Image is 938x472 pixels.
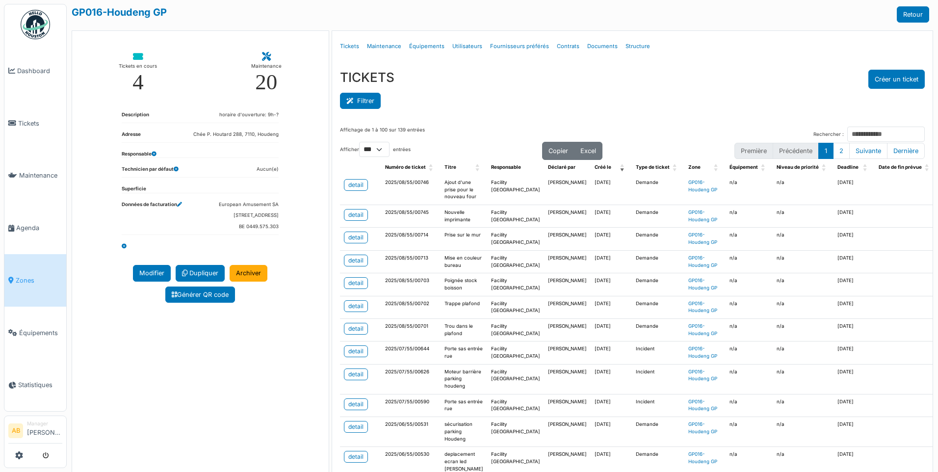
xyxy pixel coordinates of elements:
a: Maintenance [363,35,405,58]
a: Maintenance [4,150,66,202]
div: 20 [255,71,277,93]
span: Créé le [595,164,611,170]
td: [PERSON_NAME] [544,205,591,228]
div: Affichage de 1 à 100 sur 139 entrées [340,127,425,142]
td: 2025/08/55/00714 [381,228,441,250]
td: 2025/07/55/00626 [381,364,441,394]
li: AB [8,423,23,438]
span: Titre: Activate to sort [475,160,481,175]
td: n/a [773,341,834,364]
dd: Chée P. Houtard 288, 7110, Houdeng [193,131,279,138]
td: [DATE] [591,205,632,228]
span: Équipement [730,164,758,170]
td: Ajout d'une prise pour le nouveau four [441,175,487,205]
label: Rechercher : [813,131,844,138]
td: Mise en couleur bureau [441,250,487,273]
button: Excel [574,142,602,160]
a: detail [344,398,368,410]
td: [PERSON_NAME] [544,228,591,250]
td: [PERSON_NAME] [544,364,591,394]
span: Responsable [491,164,521,170]
td: Facility [GEOGRAPHIC_DATA] [487,318,544,341]
dd: horaire d'ouverture: 9h-? [219,111,279,119]
td: [DATE] [834,175,875,205]
button: Copier [542,142,574,160]
div: detail [348,370,364,379]
span: Agenda [16,223,62,233]
a: GP016-Houdeng GP [72,6,167,18]
a: detail [344,345,368,357]
a: Statistiques [4,359,66,412]
a: Documents [583,35,622,58]
td: Facility [GEOGRAPHIC_DATA] [487,296,544,318]
td: [DATE] [591,394,632,417]
a: Équipements [4,307,66,359]
a: detail [344,277,368,289]
td: Demande [632,175,684,205]
div: 4 [132,71,144,93]
div: detail [348,452,364,461]
td: Facility [GEOGRAPHIC_DATA] [487,341,544,364]
td: sécurisation parking Houdeng [441,417,487,447]
button: 1 [818,143,834,159]
td: Trou dans le plafond [441,318,487,341]
td: [PERSON_NAME] [544,296,591,318]
a: detail [344,255,368,266]
td: n/a [773,250,834,273]
div: detail [348,347,364,356]
span: Zone: Activate to sort [714,160,720,175]
a: GP016-Houdeng GP [688,301,717,314]
div: detail [348,233,364,242]
h3: TICKETS [340,70,394,85]
td: [DATE] [834,417,875,447]
span: Type de ticket [636,164,670,170]
td: n/a [726,417,773,447]
span: Créé le: Activate to remove sorting [620,160,626,175]
a: GP016-Houdeng GP [688,451,717,464]
td: Facility [GEOGRAPHIC_DATA] [487,394,544,417]
td: Demande [632,250,684,273]
a: detail [344,179,368,191]
td: n/a [726,205,773,228]
dt: Technicien par défaut [122,166,179,177]
td: [DATE] [834,296,875,318]
a: detail [344,421,368,433]
td: [DATE] [834,205,875,228]
button: Filtrer [340,93,381,109]
td: [DATE] [834,273,875,296]
div: detail [348,181,364,189]
dd: BE 0449.575.303 [219,223,279,231]
a: GP016-Houdeng GP [688,232,717,245]
td: n/a [726,318,773,341]
td: Facility [GEOGRAPHIC_DATA] [487,250,544,273]
td: Demande [632,228,684,250]
td: Poignée stock boisson [441,273,487,296]
td: n/a [726,175,773,205]
div: Tickets en cours [119,61,157,71]
td: Incident [632,394,684,417]
td: 2025/07/55/00644 [381,341,441,364]
td: n/a [773,175,834,205]
div: detail [348,302,364,311]
a: detail [344,300,368,312]
a: Générer QR code [165,287,235,303]
button: 2 [833,143,850,159]
a: Tickets [4,97,66,150]
td: n/a [726,228,773,250]
td: Moteur barrière parking houdeng [441,364,487,394]
span: Date de fin prévue [879,164,922,170]
div: detail [348,324,364,333]
td: Incident [632,341,684,364]
div: detail [348,422,364,431]
td: [PERSON_NAME] [544,175,591,205]
dd: European Amusement SA [219,201,279,209]
td: Prise sur le mur [441,228,487,250]
td: [PERSON_NAME] [544,273,591,296]
a: detail [344,451,368,463]
span: Deadline [837,164,859,170]
span: Déclaré par [548,164,575,170]
td: 2025/08/55/00701 [381,318,441,341]
td: n/a [726,296,773,318]
td: [DATE] [591,341,632,364]
td: Facility [GEOGRAPHIC_DATA] [487,364,544,394]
